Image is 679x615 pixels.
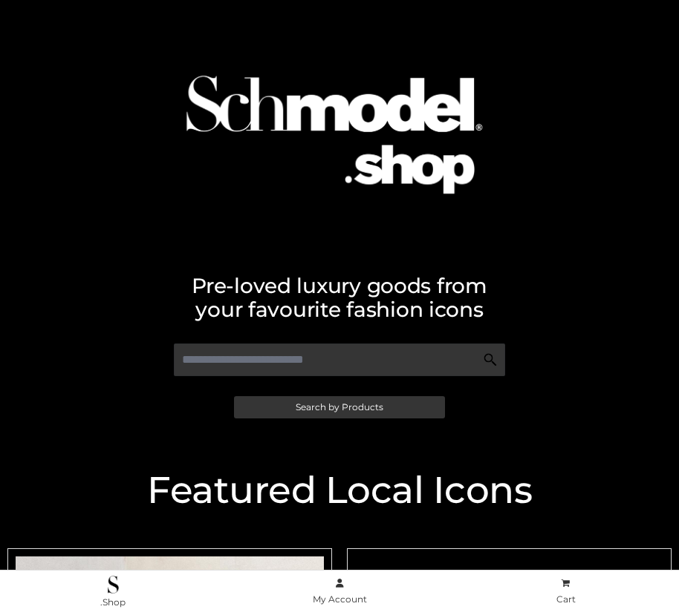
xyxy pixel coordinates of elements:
[296,403,383,412] span: Search by Products
[7,274,672,321] h2: Pre-loved luxury goods from your favourite fashion icons
[313,593,367,605] span: My Account
[483,352,498,367] img: Search Icon
[100,596,126,608] span: .Shop
[556,593,576,605] span: Cart
[452,575,679,608] a: Cart
[108,576,119,593] img: .Shop
[227,575,453,608] a: My Account
[234,396,445,418] a: Search by Products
